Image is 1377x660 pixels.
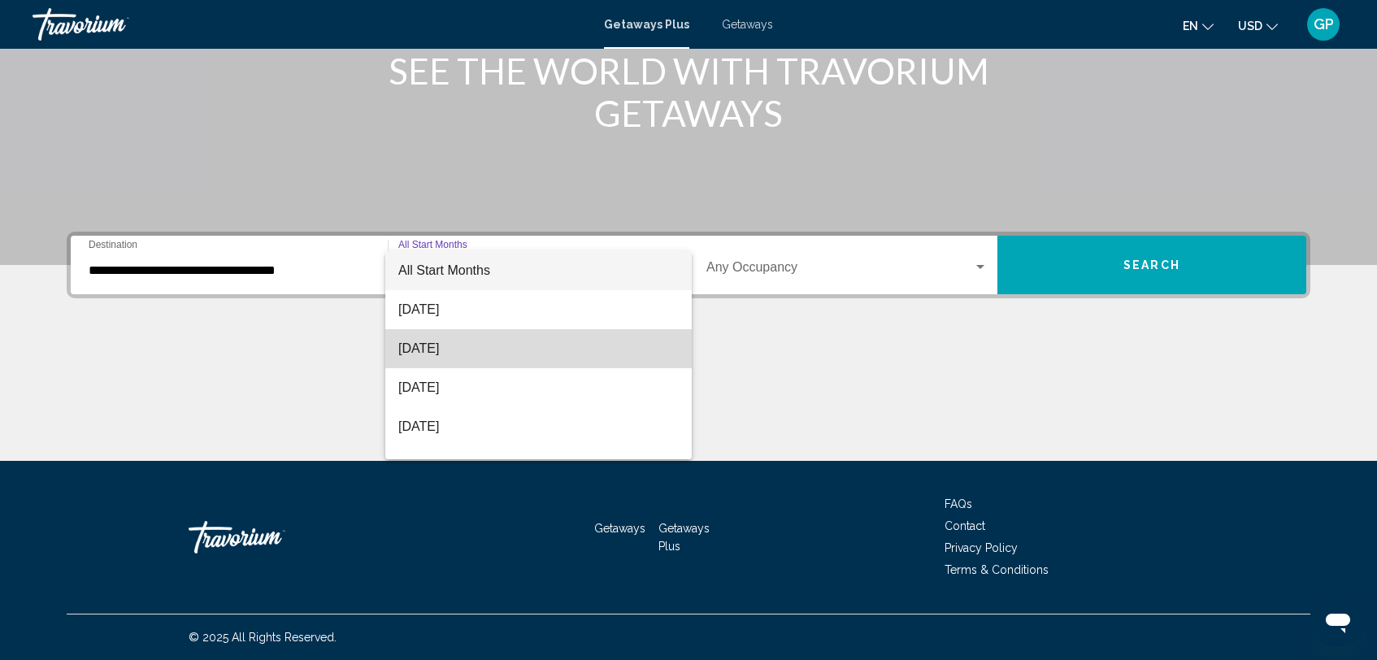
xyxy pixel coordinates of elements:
[398,446,679,485] span: [DATE]
[398,263,490,277] span: All Start Months
[398,407,679,446] span: [DATE]
[1312,595,1364,647] iframe: Button to launch messaging window
[398,329,679,368] span: [DATE]
[398,290,679,329] span: [DATE]
[398,368,679,407] span: [DATE]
